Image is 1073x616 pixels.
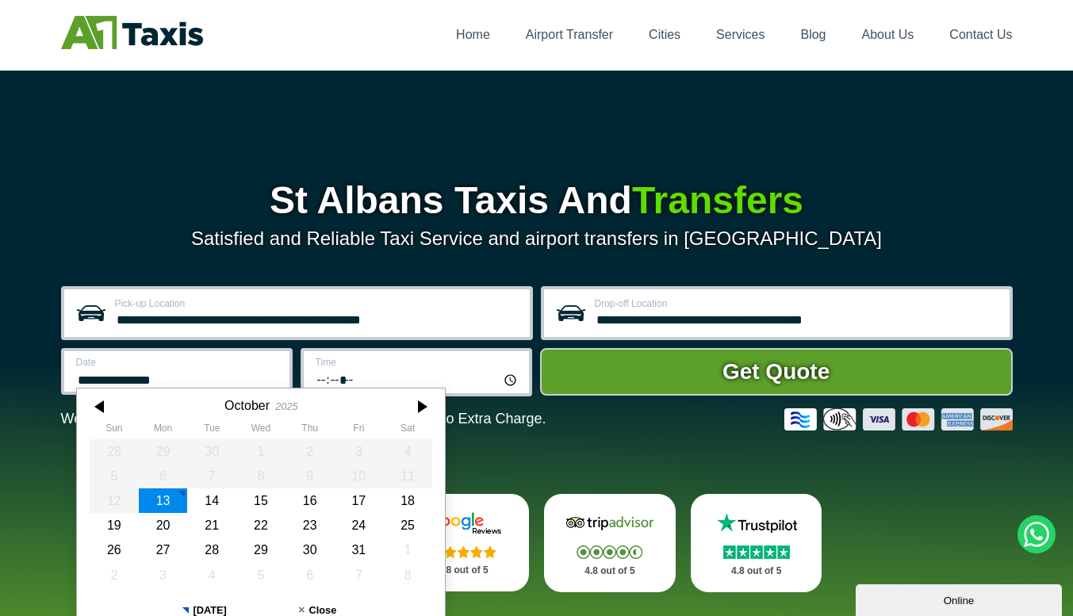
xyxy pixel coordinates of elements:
div: 23 October 2025 [285,513,334,538]
p: We Now Accept Card & Contactless Payment In [61,411,546,427]
div: 08 October 2025 [236,464,285,488]
div: 18 October 2025 [383,488,432,513]
div: 08 November 2025 [383,563,432,587]
div: 25 October 2025 [383,513,432,538]
img: Stars [431,545,496,558]
label: Pick-up Location [115,299,520,308]
div: 30 October 2025 [285,538,334,562]
div: 13 October 2025 [138,488,187,513]
a: Airport Transfer [526,28,613,41]
a: Services [716,28,765,41]
div: 06 November 2025 [285,563,334,587]
a: About Us [862,28,914,41]
div: 19 October 2025 [90,513,139,538]
div: 21 October 2025 [187,513,236,538]
div: 31 October 2025 [334,538,383,562]
h1: St Albans Taxis And [61,182,1013,220]
a: Contact Us [949,28,1012,41]
img: Tripadvisor [562,511,657,535]
div: 24 October 2025 [334,513,383,538]
div: 12 October 2025 [90,488,139,513]
div: 05 October 2025 [90,464,139,488]
th: Wednesday [236,423,285,438]
div: 28 October 2025 [187,538,236,562]
div: 28 September 2025 [90,439,139,464]
th: Saturday [383,423,432,438]
iframe: chat widget [856,581,1065,616]
a: Blog [800,28,826,41]
th: Friday [334,423,383,438]
div: 02 November 2025 [90,563,139,587]
a: Tripadvisor Stars 4.8 out of 5 [544,494,676,592]
div: 11 October 2025 [383,464,432,488]
img: Trustpilot [709,511,804,535]
img: Stars [723,545,790,559]
div: 26 October 2025 [90,538,139,562]
p: 4.8 out of 5 [415,561,512,580]
div: 29 October 2025 [236,538,285,562]
a: Google Stars 4.8 out of 5 [397,494,529,591]
div: 30 September 2025 [187,439,236,464]
span: Transfers [632,179,803,221]
a: Trustpilot Stars 4.8 out of 5 [691,494,822,592]
p: Satisfied and Reliable Taxi Service and airport transfers in [GEOGRAPHIC_DATA] [61,228,1013,250]
div: 2025 [275,400,297,412]
div: 20 October 2025 [138,513,187,538]
div: 02 October 2025 [285,439,334,464]
div: 06 October 2025 [138,464,187,488]
a: Cities [649,28,680,41]
label: Time [316,358,519,367]
div: 16 October 2025 [285,488,334,513]
th: Thursday [285,423,334,438]
div: October [224,398,270,413]
div: 01 November 2025 [383,538,432,562]
div: 17 October 2025 [334,488,383,513]
a: Home [456,28,490,41]
div: 22 October 2025 [236,513,285,538]
div: 04 October 2025 [383,439,432,464]
label: Date [76,358,280,367]
img: Credit And Debit Cards [784,408,1013,430]
div: 29 September 2025 [138,439,187,464]
div: 09 October 2025 [285,464,334,488]
div: 01 October 2025 [236,439,285,464]
img: Google [416,511,511,535]
img: A1 Taxis St Albans LTD [61,16,203,49]
div: 27 October 2025 [138,538,187,562]
div: 15 October 2025 [236,488,285,513]
div: 07 October 2025 [187,464,236,488]
p: 4.8 out of 5 [708,561,805,581]
img: Stars [577,545,642,559]
div: 03 October 2025 [334,439,383,464]
div: 10 October 2025 [334,464,383,488]
div: 04 November 2025 [187,563,236,587]
label: Drop-off Location [595,299,1000,308]
p: 4.8 out of 5 [561,561,658,581]
div: 03 November 2025 [138,563,187,587]
th: Sunday [90,423,139,438]
button: Get Quote [540,348,1013,396]
div: 05 November 2025 [236,563,285,587]
span: The Car at No Extra Charge. [364,411,546,427]
th: Tuesday [187,423,236,438]
th: Monday [138,423,187,438]
div: 14 October 2025 [187,488,236,513]
div: 07 November 2025 [334,563,383,587]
